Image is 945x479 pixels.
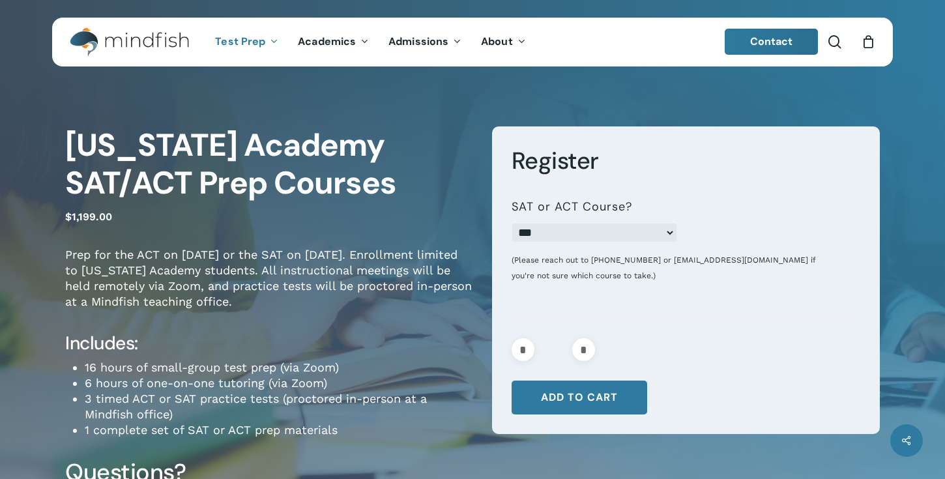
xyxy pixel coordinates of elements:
li: 16 hours of small-group test prep (via Zoom) [85,360,472,375]
button: Add to cart [512,381,647,414]
li: 1 complete set of SAT or ACT prep materials [85,422,472,438]
h3: Register [512,146,861,176]
span: $ [65,210,72,223]
header: Main Menu [52,18,893,66]
li: 3 timed ACT or SAT practice tests (proctored in-person at a Mindfish office) [85,391,472,422]
h1: [US_STATE] Academy SAT/ACT Prep Courses [65,126,472,202]
li: 6 hours of one-on-one tutoring (via Zoom) [85,375,472,391]
a: Contact [725,29,819,55]
nav: Main Menu [205,18,535,66]
a: Test Prep [205,36,288,48]
a: Academics [288,36,379,48]
span: Academics [298,35,356,48]
a: About [471,36,536,48]
h4: Includes: [65,332,472,355]
span: About [481,35,513,48]
div: (Please reach out to [PHONE_NUMBER] or [EMAIL_ADDRESS][DOMAIN_NAME] if you're not sure which cour... [512,242,850,283]
a: Admissions [379,36,471,48]
span: Contact [750,35,793,48]
span: Admissions [388,35,448,48]
span: Test Prep [215,35,265,48]
input: Product quantity [538,338,568,361]
bdi: 1,199.00 [65,210,112,223]
label: SAT or ACT Course? [512,199,632,214]
p: Prep for the ACT on [DATE] or the SAT on [DATE]. Enrollment limited to [US_STATE] Academy student... [65,247,472,327]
